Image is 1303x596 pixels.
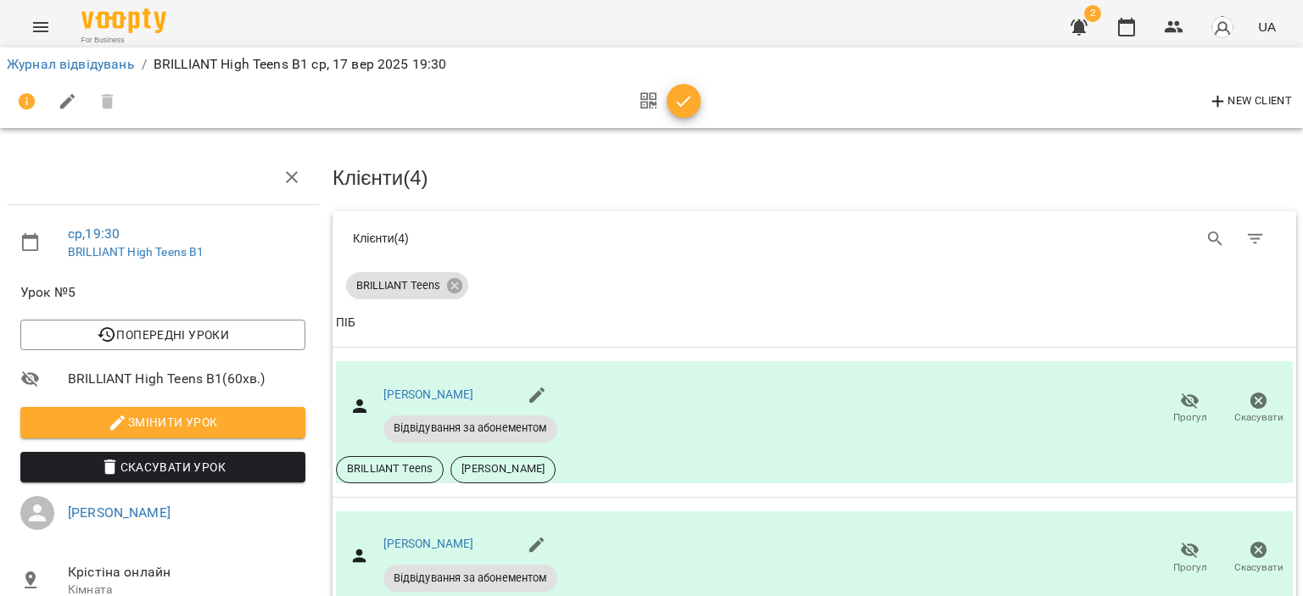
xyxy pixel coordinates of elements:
a: [PERSON_NAME] [383,537,474,550]
span: Скасувати Урок [34,457,292,477]
img: avatar_s.png [1211,15,1234,39]
span: BRILLIANT Teens [346,278,450,293]
button: Змінити урок [20,407,305,437]
button: Скасувати Урок [20,452,305,482]
span: New Client [1208,92,1292,112]
span: 2 [1084,5,1101,22]
div: ПІБ [336,313,355,333]
span: Відвідування за абонементом [383,421,557,436]
span: Прогул [1173,410,1207,425]
span: BRILLIANT Teens [337,461,443,476]
button: Прогул [1155,385,1224,432]
span: Урок №5 [20,282,305,303]
button: Скасувати [1224,534,1293,582]
div: Table Toolbar [333,211,1296,265]
button: UA [1251,11,1283,42]
button: Фільтр [1235,219,1276,259]
div: Sort [336,313,355,333]
button: Прогул [1155,534,1224,582]
span: Попередні уроки [34,325,292,345]
span: Відвідування за абонементом [383,571,557,586]
img: Voopty Logo [81,8,166,33]
span: Прогул [1173,560,1207,575]
a: BRILLIANT High Teens B1 [68,245,204,259]
a: ср , 19:30 [68,226,120,242]
span: ПІБ [336,313,1293,333]
span: [PERSON_NAME] [451,461,555,476]
button: Попередні уроки [20,320,305,350]
nav: breadcrumb [7,54,1296,75]
p: BRILLIANT High Teens B1 ср, 17 вер 2025 19:30 [154,54,447,75]
a: Журнал відвідувань [7,56,135,72]
h3: Клієнти ( 4 ) [333,167,1296,189]
li: / [142,54,147,75]
button: Скасувати [1224,385,1293,432]
span: BRILLIANT High Teens B1 ( 60 хв. ) [68,369,305,389]
span: Скасувати [1234,560,1283,575]
a: [PERSON_NAME] [68,504,171,521]
span: For Business [81,35,166,46]
div: BRILLIANT Teens [346,272,468,299]
div: Клієнти ( 4 ) [353,230,802,247]
button: New Client [1204,88,1296,115]
span: UA [1258,18,1276,36]
span: Крістіна онлайн [68,562,305,582]
button: Search [1195,219,1236,259]
span: Змінити урок [34,412,292,432]
a: [PERSON_NAME] [383,387,474,401]
button: Menu [20,7,61,47]
span: Скасувати [1234,410,1283,425]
